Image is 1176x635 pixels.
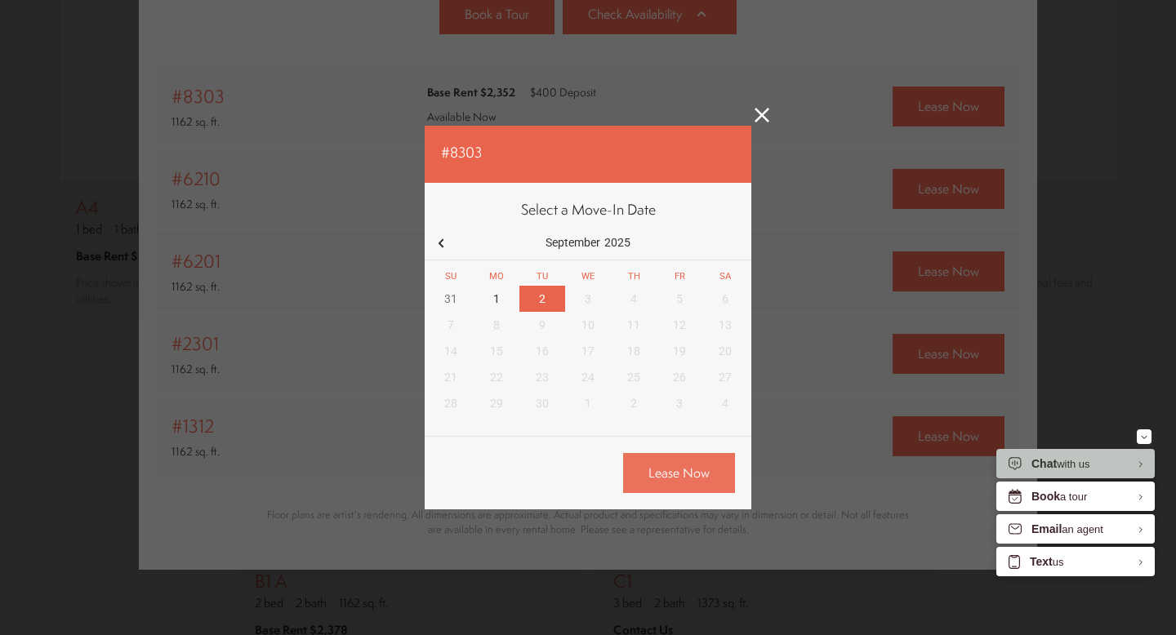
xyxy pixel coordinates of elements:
[611,270,657,284] div: Th
[604,234,630,251] i: 2025
[702,270,748,284] div: Sa
[519,270,565,284] div: Tu
[539,230,636,256] div: September
[425,199,751,220] p: Select a Move-In Date
[474,270,519,284] div: Mo
[657,270,702,284] div: Fr
[623,453,735,493] a: Lease Now
[428,286,474,312] div: 31
[565,270,611,284] div: We
[441,142,482,162] span: #8303
[519,286,565,312] div: 2
[428,270,474,284] div: Su
[474,286,519,312] div: 1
